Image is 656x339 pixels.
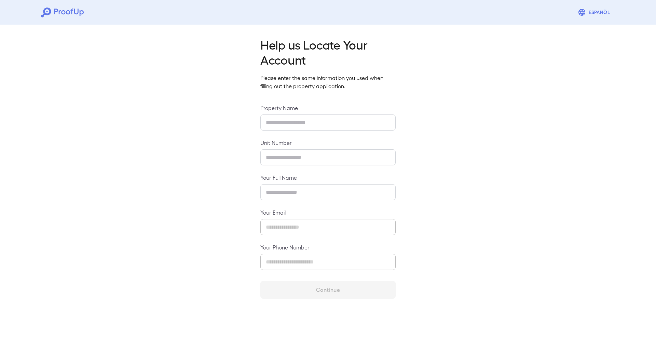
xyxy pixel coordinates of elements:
[260,208,396,216] label: Your Email
[260,174,396,181] label: Your Full Name
[260,139,396,147] label: Unit Number
[575,5,615,19] button: Espanõl
[260,37,396,67] h2: Help us Locate Your Account
[260,74,396,90] p: Please enter the same information you used when filling out the property application.
[260,243,396,251] label: Your Phone Number
[260,104,396,112] label: Property Name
